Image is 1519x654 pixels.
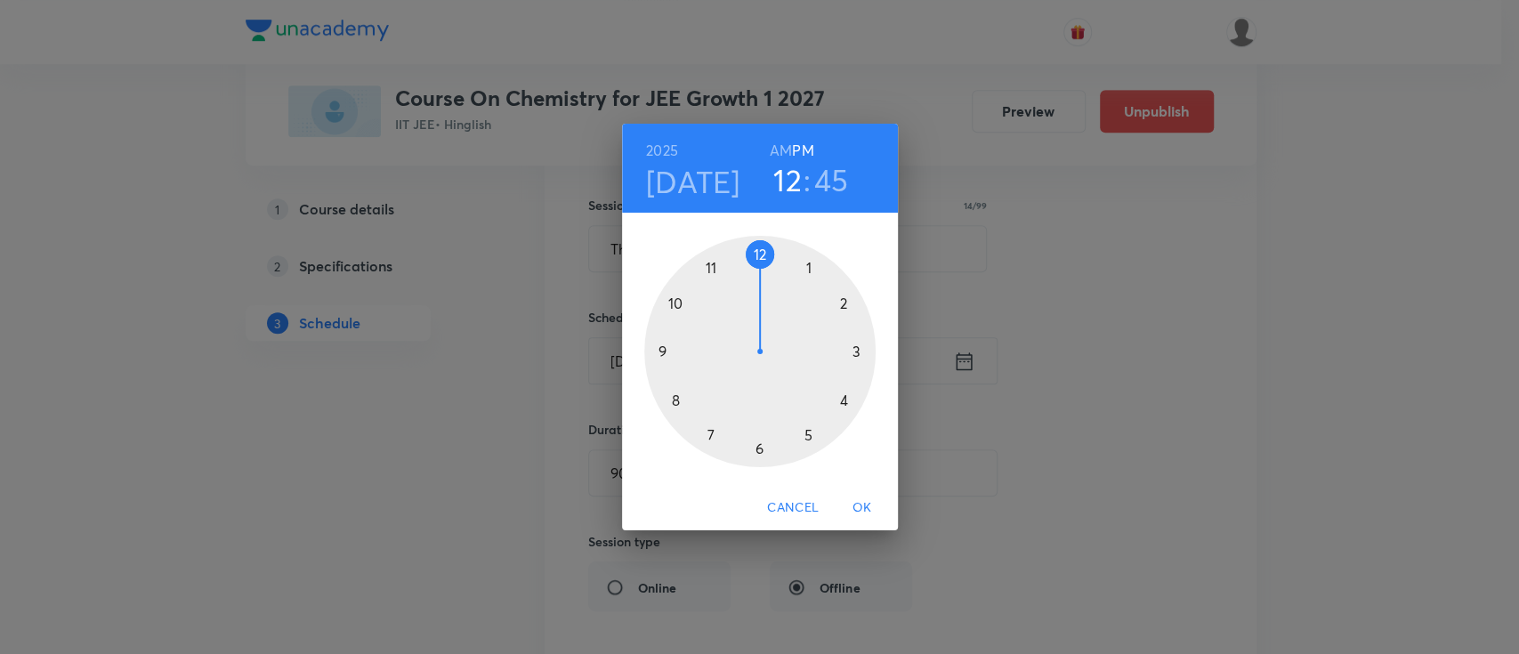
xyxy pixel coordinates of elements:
button: 2025 [646,138,678,163]
button: Cancel [760,491,826,524]
button: OK [834,491,891,524]
button: PM [792,138,813,163]
span: Cancel [767,497,819,519]
h3: : [804,161,811,198]
span: OK [841,497,884,519]
button: AM [770,138,792,163]
button: 45 [814,161,849,198]
button: 12 [773,161,802,198]
button: [DATE] [646,163,740,200]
